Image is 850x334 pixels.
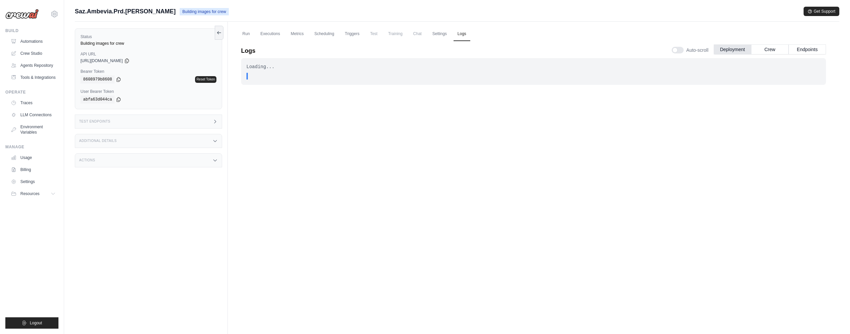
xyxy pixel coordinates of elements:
a: Billing [8,164,58,175]
a: Settings [428,27,451,41]
iframe: Chat Widget [817,302,850,334]
button: Deployment [714,44,751,54]
button: Crew [751,44,789,54]
span: Logout [30,320,42,326]
button: Endpoints [789,44,826,54]
code: 8608979b8608 [80,75,115,83]
button: Resources [8,188,58,199]
div: Manage [5,144,58,150]
a: Environment Variables [8,122,58,138]
a: Settings [8,176,58,187]
span: Resources [20,191,39,196]
span: [URL][DOMAIN_NAME] [80,58,123,63]
div: Loading... [246,63,821,70]
a: Usage [8,152,58,163]
p: Logs [241,46,256,55]
span: Training is not available until the deployment is complete [384,27,406,40]
div: Build [5,28,58,33]
a: Scheduling [310,27,338,41]
a: Reset Token [195,76,216,83]
a: Metrics [287,27,308,41]
label: Bearer Token [80,69,216,74]
h3: Additional Details [79,139,117,143]
a: Logs [454,27,470,41]
div: Operate [5,90,58,95]
h3: Test Endpoints [79,120,111,124]
span: Auto-scroll [686,47,708,53]
img: Logo [5,9,39,19]
a: LLM Connections [8,110,58,120]
label: API URL [80,51,216,57]
h3: Actions [79,158,95,162]
span: Saz.Ambevia.Prd.[PERSON_NAME] [75,7,176,16]
a: Run [238,27,254,41]
code: abfa63d044ca [80,96,115,104]
a: Automations [8,36,58,47]
a: Crew Studio [8,48,58,59]
span: Building images for crew [180,8,229,15]
span: Chat is not available until the deployment is complete [409,27,426,40]
button: Logout [5,317,58,329]
a: Triggers [341,27,364,41]
button: Get Support [804,7,839,16]
a: Traces [8,98,58,108]
span: . [253,73,256,79]
label: Status [80,34,216,39]
label: User Bearer Token [80,89,216,94]
a: Executions [257,27,284,41]
a: Agents Repository [8,60,58,71]
div: Building images for crew [80,41,216,46]
span: Test [366,27,381,40]
a: Tools & Integrations [8,72,58,83]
